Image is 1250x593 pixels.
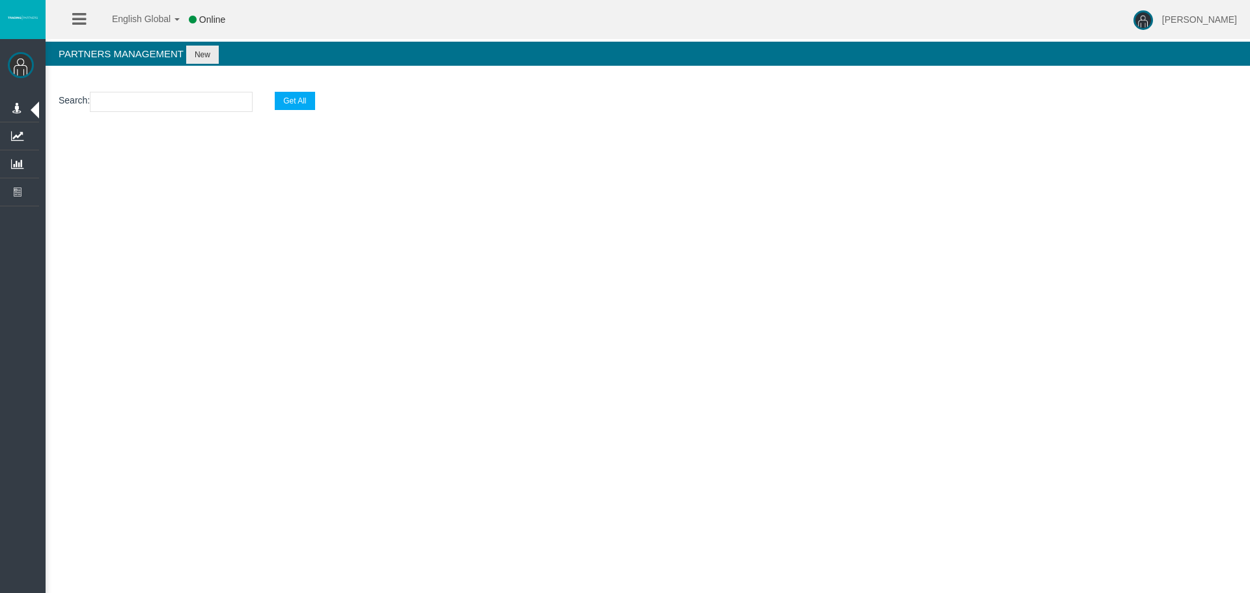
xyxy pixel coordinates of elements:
label: Search [59,93,87,108]
span: English Global [95,14,171,24]
img: user-image [1133,10,1153,30]
span: Partners Management [59,48,184,59]
button: Get All [275,92,314,110]
p: : [59,92,1237,112]
span: Online [199,14,225,25]
span: [PERSON_NAME] [1162,14,1237,25]
img: logo.svg [7,15,39,20]
button: New [186,46,219,64]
